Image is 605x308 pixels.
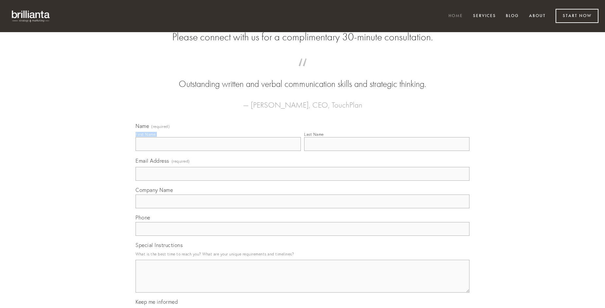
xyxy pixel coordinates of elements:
[136,31,469,43] h2: Please connect with us for a complimentary 30-minute consultation.
[525,11,550,22] a: About
[136,187,173,193] span: Company Name
[136,250,469,258] p: What is the best time to reach you? What are your unique requirements and timelines?
[7,7,56,26] img: brillianta - research, strategy, marketing
[136,298,178,305] span: Keep me informed
[136,242,183,248] span: Special Instructions
[146,65,459,78] span: “
[172,157,190,166] span: (required)
[502,11,523,22] a: Blog
[136,157,169,164] span: Email Address
[556,9,598,23] a: Start Now
[469,11,500,22] a: Services
[444,11,467,22] a: Home
[136,123,149,129] span: Name
[146,65,459,91] blockquote: Outstanding written and verbal communication skills and strategic thinking.
[146,91,459,112] figcaption: — [PERSON_NAME], CEO, TouchPlan
[136,132,156,137] div: First Name
[304,132,324,137] div: Last Name
[136,214,150,221] span: Phone
[151,125,170,129] span: (required)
